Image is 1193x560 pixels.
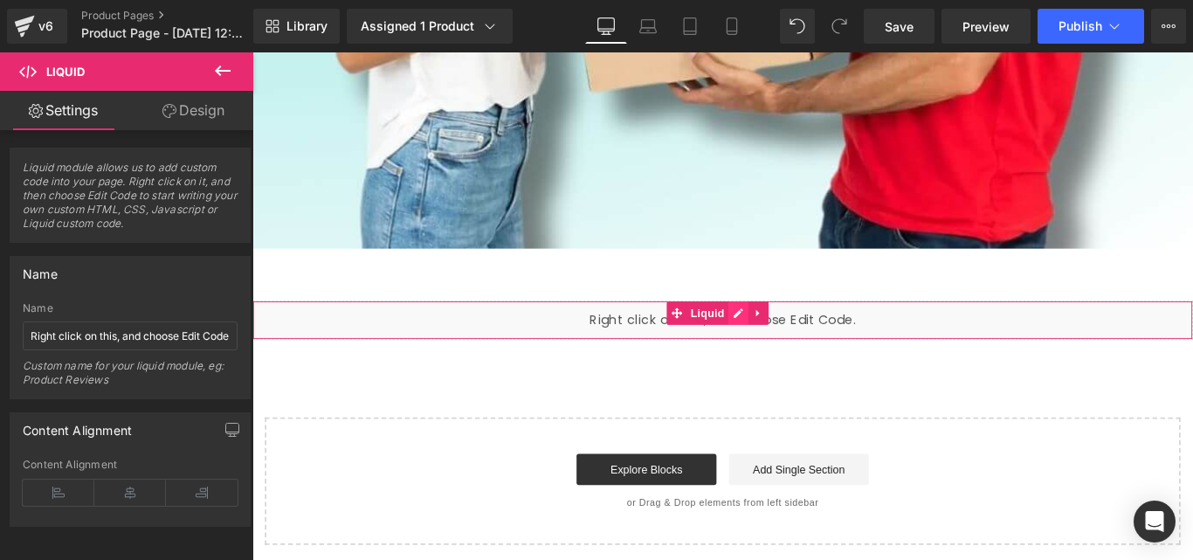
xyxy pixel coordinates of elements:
[585,9,627,44] a: Desktop
[23,359,238,398] div: Custom name for your liquid module, eg: Product Reviews
[557,280,580,306] a: Expand / Collapse
[130,91,257,130] a: Design
[81,26,249,40] span: Product Page - [DATE] 12:00:56
[361,17,499,35] div: Assigned 1 Product
[23,161,238,242] span: Liquid module allows us to add custom code into your page. Right click on it, and then choose Edi...
[1038,9,1144,44] button: Publish
[941,9,1031,44] a: Preview
[81,9,282,23] a: Product Pages
[669,9,711,44] a: Tablet
[822,9,857,44] button: Redo
[711,9,753,44] a: Mobile
[253,9,340,44] a: New Library
[962,17,1010,36] span: Preview
[23,257,58,281] div: Name
[46,65,85,79] span: Liquid
[23,413,132,438] div: Content Alignment
[364,451,521,486] a: Explore Blocks
[23,302,238,315] div: Name
[1151,9,1186,44] button: More
[23,459,238,471] div: Content Alignment
[627,9,669,44] a: Laptop
[535,451,693,486] a: Add Single Section
[1059,19,1102,33] span: Publish
[1134,501,1176,543] div: Open Intercom Messenger
[286,18,328,34] span: Library
[885,17,914,36] span: Save
[780,9,815,44] button: Undo
[488,280,535,306] span: Liquid
[42,500,1015,512] p: or Drag & Drop elements from left sidebar
[7,9,67,44] a: v6
[35,15,57,38] div: v6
